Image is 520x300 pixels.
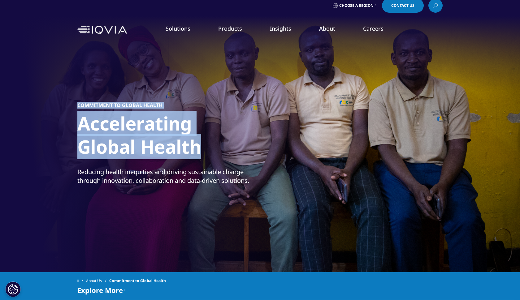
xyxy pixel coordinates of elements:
a: Solutions [166,25,190,32]
span: Commitment to Global Health [109,275,166,286]
a: About [319,25,335,32]
img: IQVIA Healthcare Information Technology and Pharma Clinical Research Company [77,26,127,35]
span: Choose a Region [339,3,374,8]
a: Insights [270,25,291,32]
span: Explore More [77,286,123,294]
h1: Accelerating Global Health [77,112,310,162]
p: Reducing health inequities and driving sustainable change through innovation, collaboration and d... [77,168,258,189]
h5: Commitment to Global Health [77,102,162,108]
a: Products [218,25,242,32]
button: Cookies Settings [5,281,21,297]
a: Careers [363,25,383,32]
a: About Us [86,275,109,286]
span: Contact Us [391,4,414,7]
nav: Primary [129,15,443,45]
